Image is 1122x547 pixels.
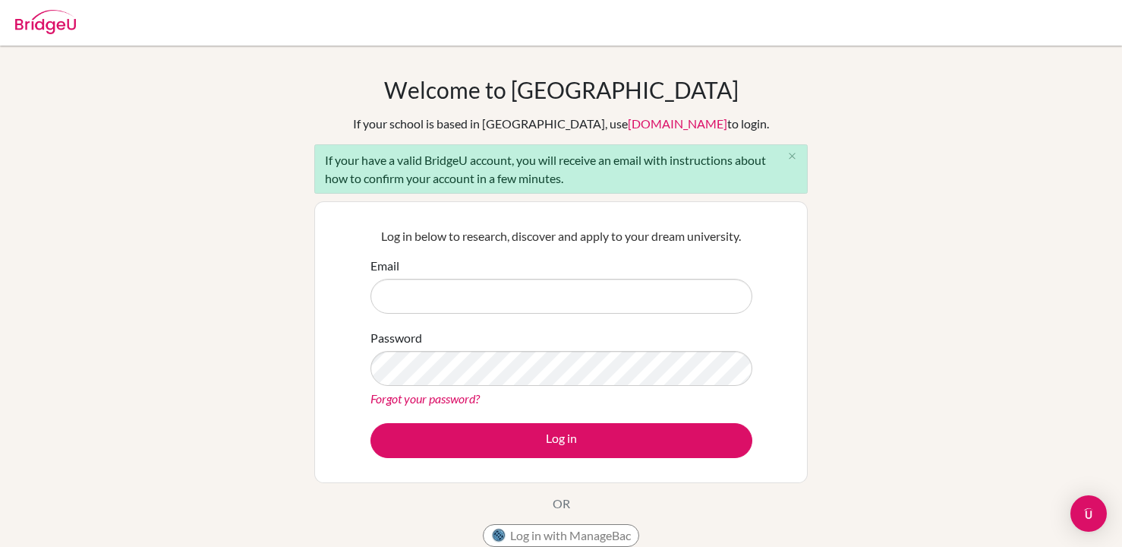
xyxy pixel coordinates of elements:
button: Log in [370,423,752,458]
a: [DOMAIN_NAME] [628,116,727,131]
div: If your have a valid BridgeU account, you will receive an email with instructions about how to co... [314,144,808,194]
button: Log in with ManageBac [483,524,639,547]
i: close [786,150,798,162]
p: OR [553,495,570,513]
div: Open Intercom Messenger [1070,495,1107,532]
label: Email [370,257,399,275]
label: Password [370,329,422,347]
button: Close [777,145,807,168]
a: Forgot your password? [370,391,480,406]
img: Bridge-U [15,10,76,34]
p: Log in below to research, discover and apply to your dream university. [370,227,752,245]
h1: Welcome to [GEOGRAPHIC_DATA] [384,76,739,103]
div: If your school is based in [GEOGRAPHIC_DATA], use to login. [353,115,769,133]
